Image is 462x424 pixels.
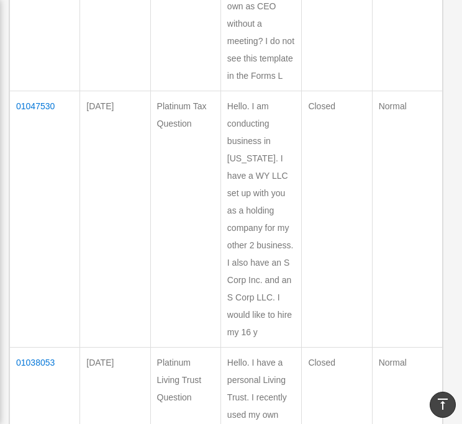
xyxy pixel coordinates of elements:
[302,91,372,348] td: Closed
[10,91,80,348] td: 01047530
[80,91,150,348] td: [DATE]
[150,91,220,348] td: Platinum Tax Question
[372,91,442,348] td: Normal
[220,91,302,348] td: Hello. I am conducting business in [US_STATE]. I have a WY LLC set up with you as a holding compa...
